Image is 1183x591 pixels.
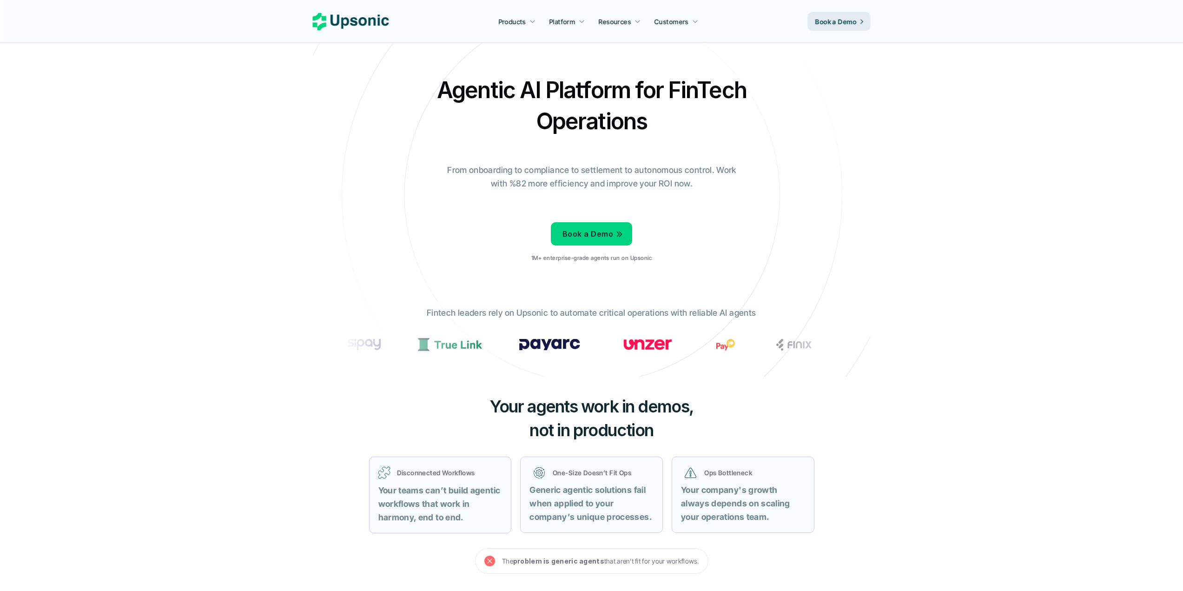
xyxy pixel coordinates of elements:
[549,17,575,27] p: Platform
[553,468,649,478] p: One-Size Doesn’t Fit Ops
[513,557,604,565] strong: problem is generic agents
[654,17,689,27] p: Customers
[441,164,743,191] p: From onboarding to compliance to settlement to autonomous control. Work with %82 more efficiency ...
[815,17,857,27] p: Book a Demo
[808,12,871,31] a: Book a Demo
[397,468,502,478] p: Disconnected Workflows
[529,420,654,440] span: not in production
[502,555,699,567] p: The that aren’t fit for your workflows.
[489,396,694,417] span: Your agents work in demos,
[599,17,631,27] p: Resources
[429,74,754,137] h2: Agentic AI Platform for FinTech Operations
[498,17,526,27] p: Products
[493,13,541,30] a: Products
[681,485,792,522] strong: Your company's growth always depends on scaling your operations team.
[531,255,652,261] p: 1M+ enterprise-grade agents run on Upsonic
[704,468,801,478] p: Ops Bottleneck
[427,306,756,320] p: Fintech leaders rely on Upsonic to automate critical operations with reliable AI agents
[551,222,632,246] a: Book a Demo
[562,227,613,241] p: Book a Demo
[378,485,502,522] strong: Your teams can’t build agentic workflows that work in harmony, end to end.
[529,485,652,522] strong: Generic agentic solutions fail when applied to your company’s unique processes.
